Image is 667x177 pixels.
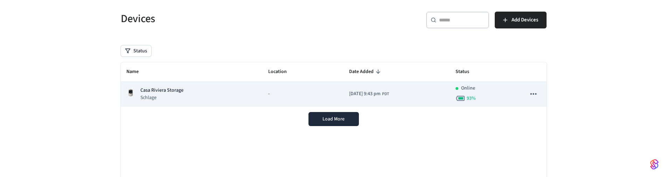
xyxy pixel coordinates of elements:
span: Location [268,66,296,77]
span: PDT [382,91,389,97]
h5: Devices [121,12,329,26]
span: 93 % [467,95,476,102]
p: Schlage [140,94,183,101]
button: Add Devices [495,12,547,28]
span: - [268,90,270,98]
table: sticky table [121,62,547,106]
span: [DATE] 9:43 pm [349,90,381,98]
p: Online [461,85,475,92]
p: Casa Riviera Storage [140,87,183,94]
button: Load More [308,112,359,126]
img: SeamLogoGradient.69752ec5.svg [650,159,659,170]
div: PST8PDT [349,90,389,98]
span: Load More [322,116,345,123]
span: Status [456,66,478,77]
img: Schlage Sense Smart Deadbolt with Camelot Trim, Front [126,88,135,97]
button: Status [121,45,151,57]
span: Name [126,66,148,77]
span: Add Devices [512,15,538,25]
span: Date Added [349,66,383,77]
